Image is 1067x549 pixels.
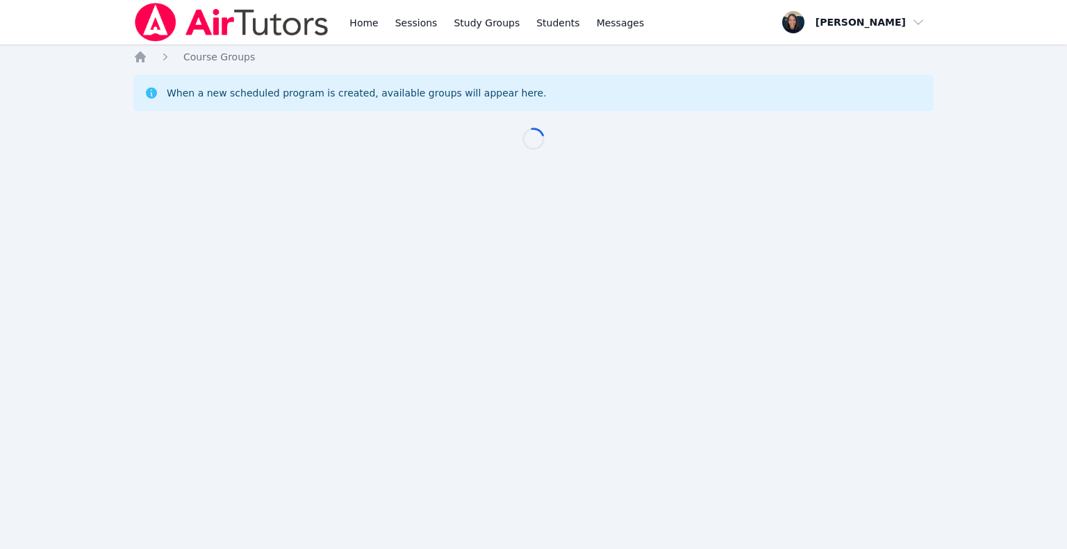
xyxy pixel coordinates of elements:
span: Messages [597,16,645,30]
img: Air Tutors [133,3,330,42]
a: Course Groups [183,50,255,64]
div: When a new scheduled program is created, available groups will appear here. [167,86,547,100]
span: Course Groups [183,51,255,62]
nav: Breadcrumb [133,50,934,64]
